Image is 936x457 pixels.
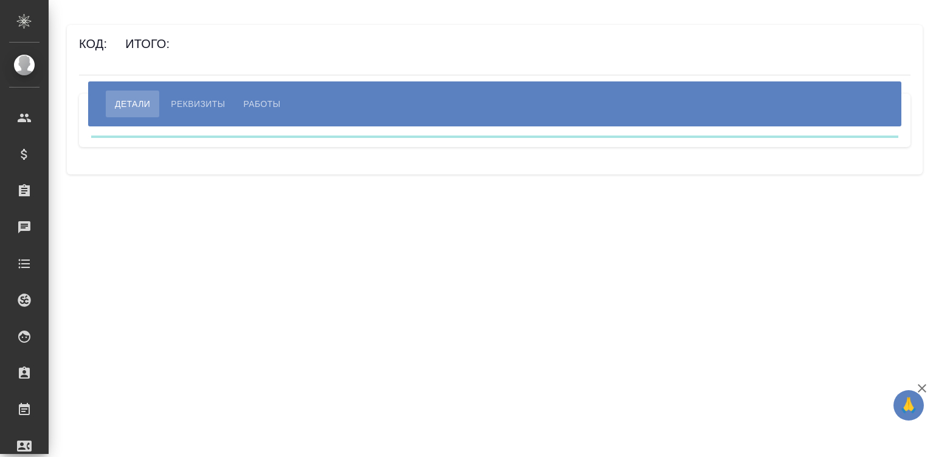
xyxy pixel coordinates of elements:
h6: Код: [79,37,113,50]
span: Детали [115,97,150,111]
button: 🙏 [893,390,924,421]
span: Работы [244,97,281,111]
span: 🙏 [898,393,919,418]
span: Реквизиты [171,97,225,111]
h6: Итого: [125,37,176,50]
